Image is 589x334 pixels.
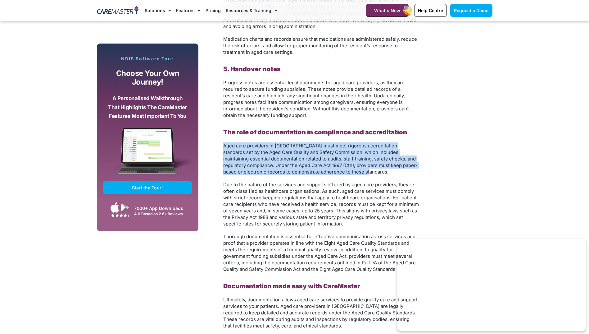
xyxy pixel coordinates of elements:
span: Help Centre [418,8,443,13]
a: Request a Demo [450,4,492,17]
span: Due to the nature of the services and supports offered by aged care providers, they’re often clas... [223,182,419,227]
p: NDIS Software Tour [103,56,193,62]
b: Documentation made easy with CareMaster [223,282,360,290]
span: Ultimately, documentation allows aged care services to provide quality care and support services ... [223,297,418,329]
span: Start the Tour! [132,185,163,190]
span: Progress notes are essential legal documents for aged care providers, as they are required to sec... [223,80,410,118]
a: Help Centre [414,4,447,17]
span: Aged care providers in [GEOGRAPHIC_DATA] must meet rigorous accreditation standards set by the Ag... [223,143,418,175]
span: Thorough documentation is essential for effective communication across services and proof that a ... [223,234,416,272]
img: Google Play App Icon [121,203,129,212]
iframe: Popup CTA [397,239,586,331]
img: CareMaster Logo [97,6,139,15]
a: What's New [366,4,409,17]
img: Apple App Store Icon [111,202,119,213]
b: 5. Handover notes [223,65,281,73]
div: 4.6 Based on 2.6k Reviews [134,211,189,216]
div: 7000+ App Downloads [134,205,189,211]
span: What's New [374,8,400,13]
img: Google Play Store App Review Stars [111,213,129,217]
span: Request a Demo [454,8,489,13]
b: The role of documentation in compliance and accreditation [223,128,407,136]
span: Medication charts and records ensure that medications are administered safely, reduce the risk of... [223,36,417,55]
p: Choose your own journey! [108,69,188,87]
img: CareMaster Software Mockup on Screen [103,128,193,181]
p: A personalised walkthrough that highlights the CareMaster features most important to you [108,94,188,121]
a: Start the Tour! [103,181,193,194]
